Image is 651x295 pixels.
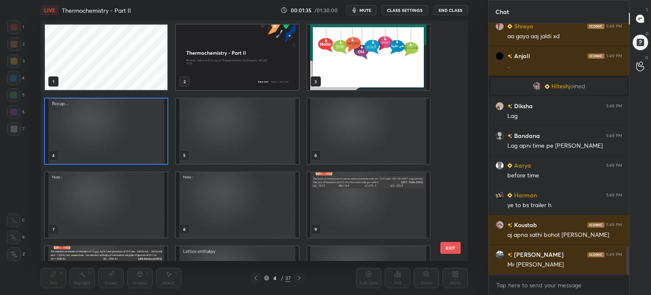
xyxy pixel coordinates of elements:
[307,98,429,164] img: 1759924931XBAX4C.pdf
[45,98,167,164] img: 1759924931XBAX4C.pdf
[512,161,531,170] h6: Aarya
[285,274,291,282] div: 37
[645,54,648,61] p: G
[62,6,131,14] h4: Thermochemistry - Part II
[507,171,622,180] div: before time
[507,62,622,70] div: ..
[507,112,622,121] div: Lag
[433,5,468,15] button: End Class
[7,214,25,227] div: C
[495,102,504,110] img: e7af947c34eb4e8499b2e48dd81e2c6b.jpg
[551,83,569,90] span: Hitesh
[507,223,512,228] img: no-rating-badge.077c3623.svg
[587,222,604,228] img: iconic-dark.1390631f.png
[606,252,622,257] div: 5:49 PM
[507,163,512,168] img: Learner_Badge_beginner_1_8b307cf2a0.svg
[512,51,530,60] h6: Anjali
[512,191,537,199] h6: Harman
[646,7,648,13] p: T
[569,83,585,90] span: joined
[507,253,512,257] img: no-rating-badge.077c3623.svg
[7,105,25,119] div: 6
[7,122,25,136] div: 7
[507,142,622,150] div: Lag apni time pe [PERSON_NAME]
[495,52,504,60] img: 3
[176,172,298,238] img: 1759924931XBAX4C.pdf
[489,0,516,23] p: Chat
[507,32,622,41] div: aa gaya aaj jaldi xd
[587,24,604,29] img: iconic-dark.1390631f.png
[307,172,429,238] img: 1759924931XBAX4C.pdf
[495,191,504,199] img: 284382e2e1e04f4e83871f9f5c4b18cf.jpg
[7,71,25,85] div: 4
[7,88,25,102] div: 5
[606,53,622,59] div: 5:49 PM
[507,54,512,59] img: no-rating-badge.077c3623.svg
[507,24,512,29] img: Learner_Badge_beginner_1_8b307cf2a0.svg
[507,134,512,138] img: no-rating-badge.077c3623.svg
[176,25,298,90] img: 9acb6122-a43e-11f0-9e0d-fe08fb449c75.jpg
[507,104,512,109] img: no-rating-badge.077c3623.svg
[41,5,58,15] div: LIVE
[281,275,284,281] div: /
[587,53,604,59] img: iconic-dark.1390631f.png
[381,5,428,15] button: CLASS SETTINGS
[176,98,298,164] img: 1759924931XBAX4C.pdf
[507,201,622,210] div: ye to bs trailer h
[495,250,504,259] img: d7765530b8ae4184b9e725a3b91b1ed5.jpg
[507,261,622,269] div: Mr [PERSON_NAME]
[606,193,622,198] div: 5:49 PM
[45,172,167,238] img: 1759924931XBAX4C.pdf
[7,230,25,244] div: X
[41,20,453,261] div: grid
[512,250,564,259] h6: [PERSON_NAME]
[512,131,540,140] h6: Bandana
[512,101,533,110] h6: Diksha
[645,31,648,37] p: D
[7,247,25,261] div: Z
[507,193,512,198] img: Learner_Badge_beginner_1_8b307cf2a0.svg
[7,54,25,68] div: 3
[307,25,429,90] img: 1759924931XBAX4C.pdf
[545,84,550,89] img: Learner_Badge_beginner_1_8b307cf2a0.svg
[7,20,24,34] div: 1
[7,37,25,51] div: 2
[495,132,504,140] img: b239a9cb1c0443efbce6af92eb4d8ed4.jpg
[533,82,541,90] img: d2ae389f6532405c8d2663d7b0f80ceb.jpg
[495,161,504,170] img: default.png
[587,252,604,257] img: iconic-dark.1390631f.png
[507,231,622,239] div: aj apna sathi bohot [PERSON_NAME]
[359,7,371,13] span: mute
[440,242,461,254] button: EXIT
[512,22,533,31] h6: Shreya
[606,24,622,29] div: 5:49 PM
[606,163,622,168] div: 5:49 PM
[489,23,629,275] div: grid
[271,275,279,281] div: 4
[606,104,622,109] div: 5:49 PM
[495,221,504,229] img: 5b7bb3f25b7c492abd6dfef4e9b41f2d.jpg
[346,5,376,15] button: mute
[495,22,504,31] img: 9a4fcae35e3d435a81bd3a42a155343f.jpg
[606,133,622,138] div: 5:49 PM
[606,222,622,228] div: 5:49 PM
[512,220,537,229] h6: Koustab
